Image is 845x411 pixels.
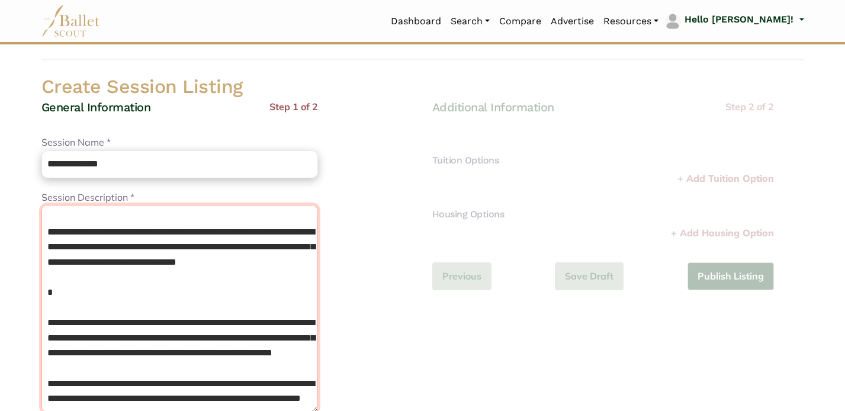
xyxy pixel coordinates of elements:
a: Advertise [546,9,599,34]
a: profile picture Hello [PERSON_NAME]! [663,12,804,31]
img: profile picture [664,13,681,30]
label: Session Description * [41,190,134,205]
p: Step 1 of 2 [269,99,318,115]
label: Session Name * [41,135,111,150]
a: Compare [494,9,546,34]
h4: General Information [41,99,151,115]
a: Dashboard [386,9,446,34]
p: Hello [PERSON_NAME]! [685,12,793,27]
a: Search [446,9,494,34]
a: Resources [599,9,663,34]
h2: Create Session Listing [32,75,814,99]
